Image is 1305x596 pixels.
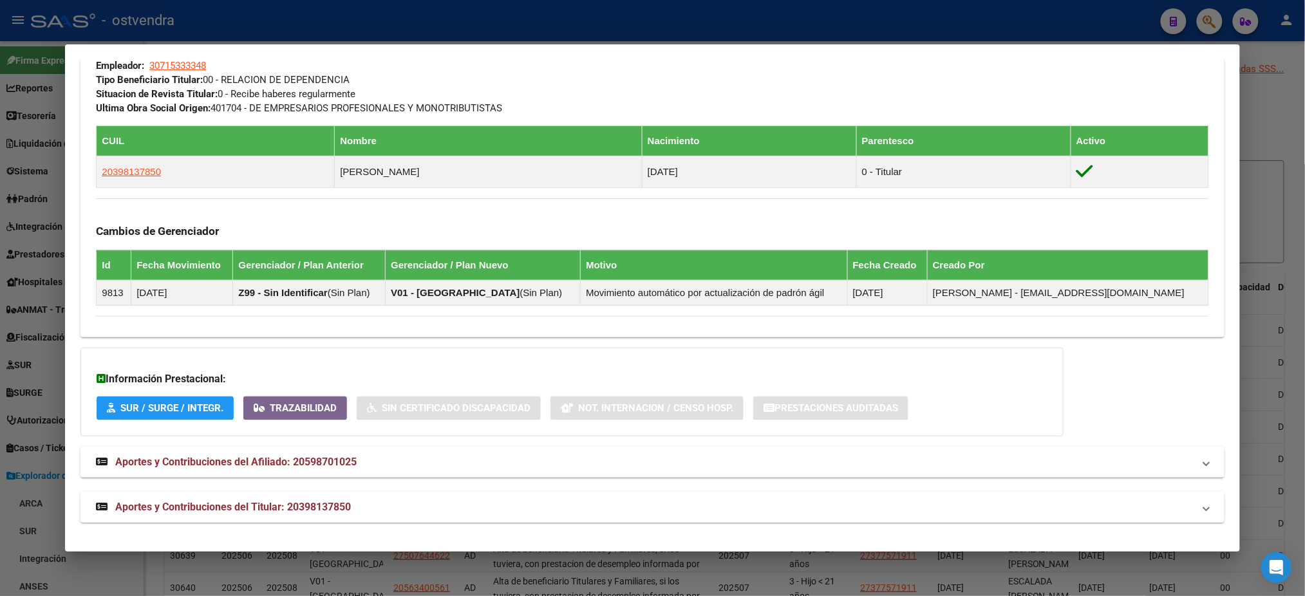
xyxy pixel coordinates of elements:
span: Sin Certificado Discapacidad [382,403,530,414]
span: Aportes y Contribuciones del Afiliado: 20598701025 [115,456,357,468]
strong: Z99 - Sin Identificar [238,287,327,298]
th: Nacimiento [642,126,856,156]
span: Sin Plan [523,287,559,298]
td: 9813 [97,280,131,305]
td: 0 - Titular [856,156,1071,187]
button: Sin Certificado Discapacidad [357,396,541,420]
button: SUR / SURGE / INTEGR. [97,396,234,420]
th: Fecha Creado [847,250,927,280]
span: 401704 - DE EMPRESARIOS PROFESIONALES Y MONOTRIBUTISTAS [96,102,502,114]
span: Not. Internacion / Censo Hosp. [578,403,733,414]
th: Id [97,250,131,280]
mat-expansion-panel-header: Aportes y Contribuciones del Titular: 20398137850 [80,492,1224,523]
strong: Empleador: [96,60,144,71]
mat-expansion-panel-header: Aportes y Contribuciones del Afiliado: 20598701025 [80,447,1224,478]
span: Trazabilidad [270,403,337,414]
th: Gerenciador / Plan Anterior [233,250,386,280]
td: Movimiento automático por actualización de padrón ágil [581,280,847,305]
span: 20398137850 [102,166,161,177]
td: ( ) [386,280,581,305]
strong: V01 - [GEOGRAPHIC_DATA] [391,287,520,298]
th: Fecha Movimiento [131,250,233,280]
th: Motivo [581,250,847,280]
strong: Ultima Obra Social Origen: [96,102,211,114]
span: 00 - RELACION DE DEPENDENCIA [96,74,350,86]
button: Not. Internacion / Censo Hosp. [550,396,744,420]
th: Nombre [335,126,643,156]
strong: Tipo Beneficiario Titular: [96,74,203,86]
div: Open Intercom Messenger [1261,552,1292,583]
h3: Cambios de Gerenciador [96,224,1208,238]
th: Parentesco [856,126,1071,156]
span: Aportes y Contribuciones del Titular: 20398137850 [115,501,351,513]
th: Creado Por [928,250,1209,280]
button: Prestaciones Auditadas [753,396,908,420]
td: ( ) [233,280,386,305]
span: 30715333348 [149,60,206,71]
th: Gerenciador / Plan Nuevo [386,250,581,280]
button: Trazabilidad [243,396,347,420]
span: Sin Plan [331,287,367,298]
th: Activo [1071,126,1208,156]
h3: Información Prestacional: [97,371,1047,387]
span: 0 - Recibe haberes regularmente [96,88,355,100]
td: [DATE] [131,280,233,305]
td: [PERSON_NAME] - [EMAIL_ADDRESS][DOMAIN_NAME] [928,280,1209,305]
td: [DATE] [847,280,927,305]
th: CUIL [97,126,335,156]
span: SUR / SURGE / INTEGR. [120,403,223,414]
strong: Situacion de Revista Titular: [96,88,218,100]
td: [PERSON_NAME] [335,156,643,187]
span: Prestaciones Auditadas [775,403,898,414]
td: [DATE] [642,156,856,187]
